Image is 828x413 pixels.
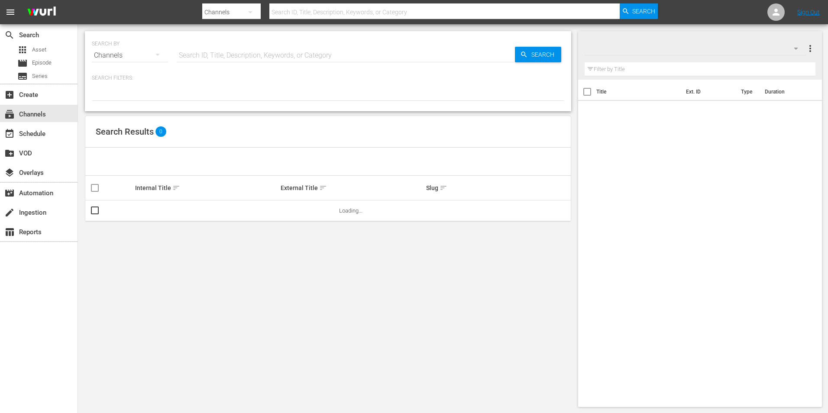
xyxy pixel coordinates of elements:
[17,45,28,55] span: Asset
[4,30,15,40] span: Search
[17,58,28,68] span: Episode
[32,45,46,54] span: Asset
[92,74,564,82] p: Search Filters:
[4,90,15,100] span: Create
[760,80,812,104] th: Duration
[172,184,180,192] span: sort
[736,80,760,104] th: Type
[32,72,48,81] span: Series
[155,126,166,137] span: 0
[17,71,28,81] span: Series
[805,43,815,54] span: more_vert
[4,207,15,218] span: Ingestion
[596,80,681,104] th: Title
[339,207,362,214] span: Loading...
[135,183,278,193] div: Internal Title
[96,126,154,137] span: Search Results
[426,183,569,193] div: Slug
[797,9,820,16] a: Sign Out
[21,2,62,23] img: ans4CAIJ8jUAAAAAAAAAAAAAAAAAAAAAAAAgQb4GAAAAAAAAAAAAAAAAAAAAAAAAJMjXAAAAAAAAAAAAAAAAAAAAAAAAgAT5G...
[620,3,658,19] button: Search
[4,168,15,178] span: Overlays
[440,184,447,192] span: sort
[4,188,15,198] span: Automation
[4,109,15,119] span: Channels
[319,184,327,192] span: sort
[4,148,15,158] span: VOD
[515,47,561,62] button: Search
[632,3,655,19] span: Search
[5,7,16,17] span: menu
[681,80,736,104] th: Ext. ID
[4,227,15,237] span: Reports
[4,129,15,139] span: Schedule
[32,58,52,67] span: Episode
[528,47,561,62] span: Search
[92,43,168,68] div: Channels
[281,183,424,193] div: External Title
[805,38,815,59] button: more_vert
